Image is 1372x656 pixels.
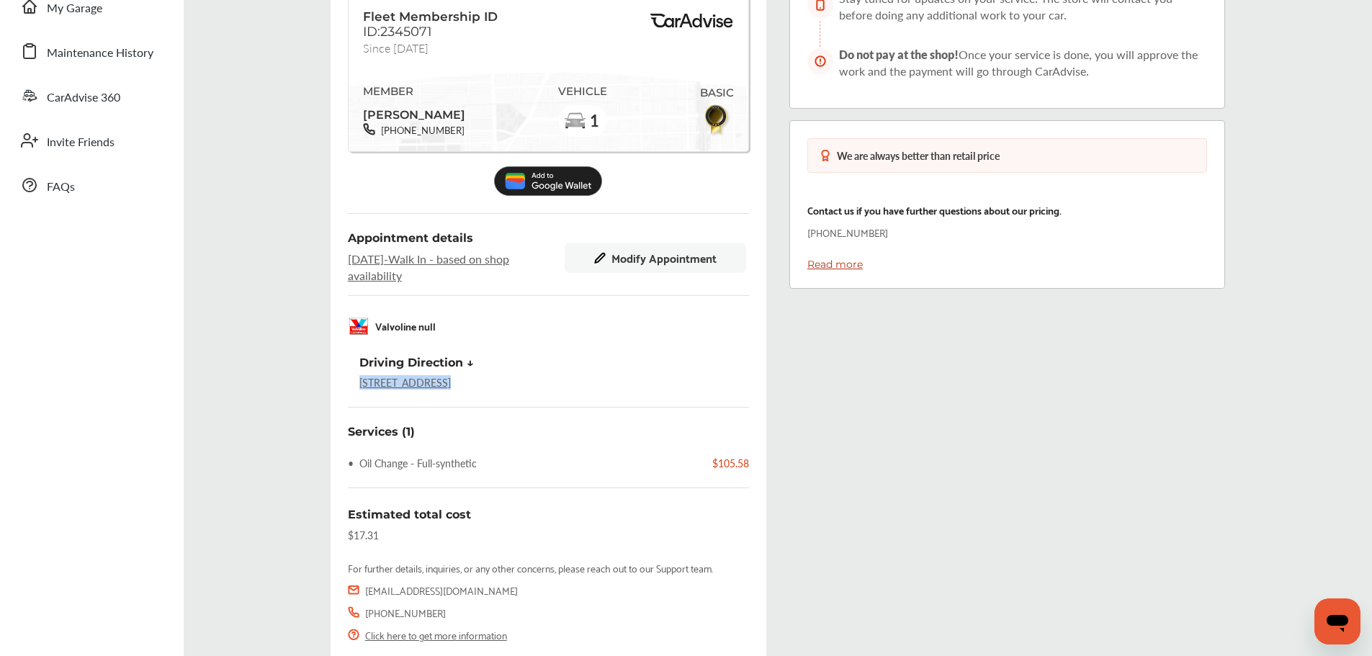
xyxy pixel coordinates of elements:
img: icon_warning_qmark.76b945ae.svg [348,629,359,641]
span: [PHONE_NUMBER] [375,123,465,137]
a: Read more [807,258,863,271]
p: Contact us if you have further questions about our pricing. [807,202,1062,218]
iframe: Button to launch messaging window [1314,598,1360,644]
span: [DATE] [348,251,384,267]
img: medal-badge-icon.048288b6.svg [820,150,831,161]
span: MEMBER [363,85,465,98]
img: Add_to_Google_Wallet.5c177d4c.svg [494,166,602,196]
span: ID:2345071 [363,24,432,40]
span: Modify Appointment [611,251,717,264]
img: icon_call.cce55db1.svg [348,606,359,619]
a: [STREET_ADDRESS] [359,375,451,390]
a: Maintenance History [13,32,169,70]
span: [PERSON_NAME] [363,103,465,123]
div: [PHONE_NUMBER] [365,604,446,621]
span: Since [DATE] [363,40,429,52]
img: icon_email.5572a086.svg [348,584,359,596]
span: FAQs [47,178,75,197]
span: Estimated total cost [348,508,471,521]
img: logo-valvoline.png [348,315,369,337]
span: Invite Friends [47,133,115,152]
span: Appointment details [348,231,473,245]
span: Once your service is done, you will approve the work and the payment will go through CarAdvise. [839,46,1198,79]
span: Fleet Membership ID [363,9,498,24]
span: VEHICLE [558,85,607,98]
p: Valvoline null [375,318,436,334]
span: Do not pay at the shop! [839,48,959,61]
span: • [348,456,354,470]
div: We are always better than retail price [837,150,1000,161]
div: Oil Change - Full-synthetic [348,456,477,470]
a: CarAdvise 360 [13,77,169,114]
a: Invite Friends [13,122,169,159]
div: For further details, inquiries, or any other concerns, please reach out to our Support team. [348,560,713,576]
div: $17.31 [348,528,379,542]
p: [PHONE_NUMBER] [807,224,888,241]
div: Services (1) [348,425,415,439]
a: Click here to get more information [365,626,507,643]
span: Walk In - based on shop availability [348,251,549,284]
img: BasicPremiumLogo.8d547ee0.svg [648,14,735,28]
img: car-basic.192fe7b4.svg [564,110,587,133]
img: phone-black.37208b07.svg [363,123,375,135]
button: Modify Appointment [565,243,746,273]
a: FAQs [13,166,169,204]
div: $105.58 [706,456,749,470]
span: BASIC [700,86,734,99]
span: - [384,251,388,267]
span: CarAdvise 360 [47,89,120,107]
span: Maintenance History [47,44,153,63]
span: 1 [589,112,599,130]
img: BasicBadge.31956f0b.svg [701,102,733,136]
div: [EMAIL_ADDRESS][DOMAIN_NAME] [365,582,518,598]
div: Driving Direction ↓ [359,356,474,369]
